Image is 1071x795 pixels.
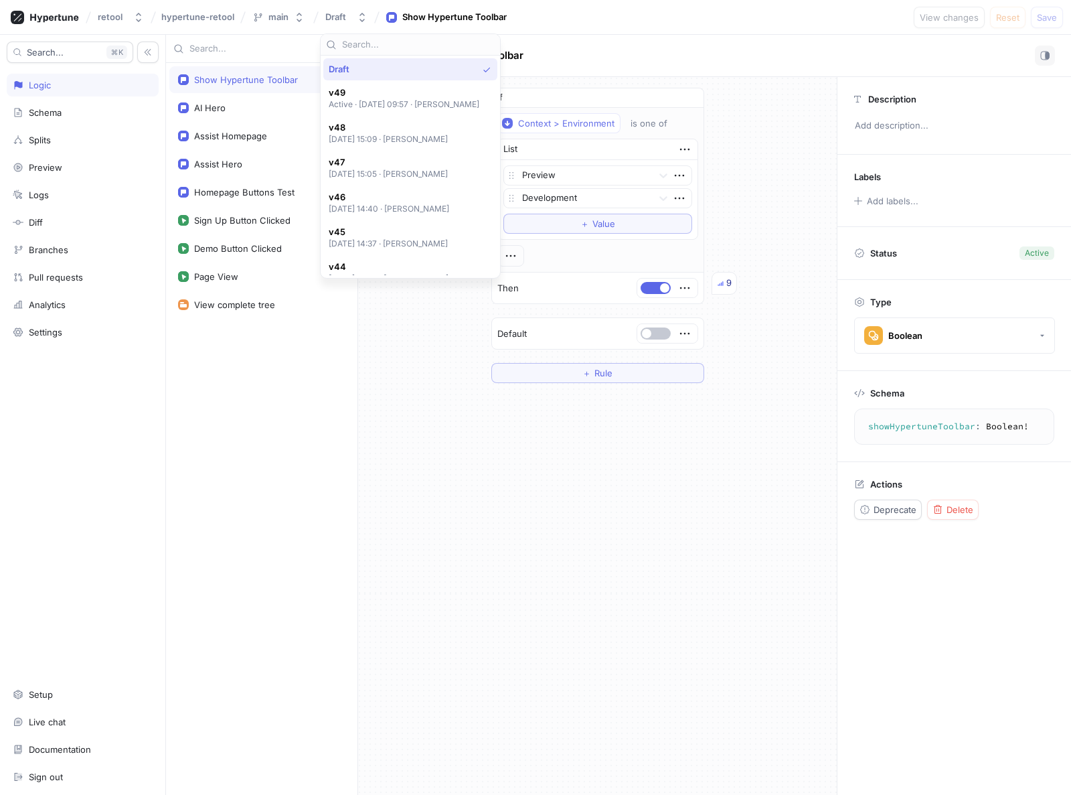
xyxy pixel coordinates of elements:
[1037,13,1057,21] span: Save
[98,11,122,23] div: retool
[491,363,704,383] button: ＋Rule
[580,220,589,228] span: ＋
[849,115,1060,137] p: Add description...
[329,168,448,179] p: [DATE] 15:05 ‧ [PERSON_NAME]
[870,388,904,399] p: Schema
[592,220,615,228] span: Value
[194,131,267,141] div: Assist Homepage
[329,64,349,75] span: Draft
[7,738,159,761] a: Documentation
[402,11,507,24] div: Show Hypertune Toolbar
[518,118,614,129] div: Context > Environment
[870,479,902,490] p: Actions
[920,13,979,21] span: View changes
[631,118,667,129] div: is one of
[29,744,91,755] div: Documentation
[194,159,242,169] div: Assist Hero
[194,271,238,282] div: Page View
[29,272,83,283] div: Pull requests
[914,7,985,28] button: View changes
[1025,247,1049,259] div: Active
[7,42,133,63] button: Search...K
[161,12,234,21] span: hypertune-retool
[854,171,881,182] p: Labels
[194,243,282,254] div: Demo Button Clicked
[329,226,448,238] span: v45
[582,369,591,377] span: ＋
[29,217,43,228] div: Diff
[329,203,450,214] p: [DATE] 14:40 ‧ [PERSON_NAME]
[194,215,291,226] div: Sign Up Button Clicked
[990,7,1025,28] button: Reset
[189,42,325,56] input: Search...
[247,6,310,28] button: main
[268,11,289,23] div: main
[927,500,979,520] button: Delete
[29,162,62,173] div: Preview
[194,187,295,198] div: Homepage Buttons Test
[325,11,346,23] div: Draft
[329,157,448,168] span: v47
[27,48,64,56] span: Search...
[329,98,480,110] p: Active ‧ [DATE] 09:57 ‧ [PERSON_NAME]
[29,772,63,782] div: Sign out
[29,689,53,700] div: Setup
[849,192,922,210] button: Add labels...
[874,506,916,514] span: Deprecate
[29,327,62,338] div: Settings
[867,197,918,206] div: Add labels...
[29,717,66,727] div: Live chat
[320,6,373,28] button: Draft
[329,273,449,284] p: [DATE] 14:34 ‧ [PERSON_NAME]
[194,299,275,310] div: View complete tree
[888,330,922,342] div: Boolean
[329,122,448,133] span: v48
[726,277,732,290] div: 9
[29,135,51,145] div: Splits
[194,102,226,113] div: AI Hero
[194,74,298,85] div: Show Hypertune Toolbar
[868,94,916,104] p: Description
[29,190,49,200] div: Logs
[329,261,449,273] span: v44
[29,80,51,90] div: Logic
[870,244,897,263] p: Status
[106,46,127,59] div: K
[329,87,480,98] span: v49
[329,192,450,203] span: v46
[329,133,448,145] p: [DATE] 15:09 ‧ [PERSON_NAME]
[946,506,973,514] span: Delete
[860,415,1048,439] textarea: showHypertuneToolbar: Boolean!
[854,317,1055,354] button: Boolean
[497,113,621,133] button: Context > Environment
[854,500,922,520] button: Deprecate
[594,369,612,377] span: Rule
[625,113,687,133] button: is one of
[996,13,1019,21] span: Reset
[29,299,66,310] div: Analytics
[29,107,62,118] div: Schema
[342,38,495,52] input: Search...
[503,143,517,156] div: List
[92,6,149,28] button: retool
[503,214,692,234] button: ＋Value
[1031,7,1063,28] button: Save
[870,297,892,307] p: Type
[497,328,527,341] p: Default
[29,244,68,255] div: Branches
[329,238,448,249] p: [DATE] 14:37 ‧ [PERSON_NAME]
